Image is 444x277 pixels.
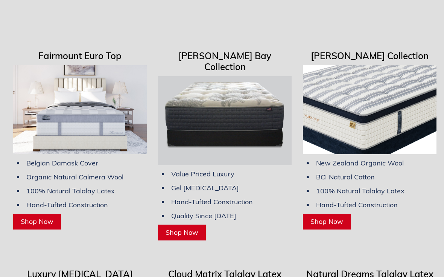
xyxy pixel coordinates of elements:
[21,217,53,226] span: Shop Now
[310,217,343,226] span: Shop Now
[166,228,198,237] span: Shop Now
[316,173,375,182] span: BCI Natural Cotton
[158,225,206,241] a: Shop Now
[13,214,61,230] a: Shop Now
[26,173,123,182] span: Organic Natural Calmera Wool
[316,159,404,168] span: New Zealand Organic Wool
[171,212,236,220] span: Quality Since [DATE]
[13,66,147,155] img: Chittenden & Eastman Luxury Hand Built Mattresses
[303,214,351,230] a: Shop Now
[171,184,239,193] span: Gel [MEDICAL_DATA]
[26,159,98,168] span: Belgian Damask Cover
[158,77,292,166] img: Chadwick Bay Luxury Hand Tufted Mattresses
[316,201,398,210] span: Hand-Tufted Construction
[38,51,122,62] span: Fairmount Euro Top
[316,187,404,196] span: 100% Natural Talalay Latex
[26,201,108,210] span: Hand-Tufted Construction
[171,198,253,207] span: Hand-Tufted Construction
[26,187,115,196] span: 100% Natural Talalay Latex
[178,51,271,73] span: [PERSON_NAME] Bay Collection
[171,170,234,179] span: Value Priced Luxury
[303,66,436,155] img: Hemingway Luxury Mattress Made With Natural Materials
[311,51,429,62] span: [PERSON_NAME] Collection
